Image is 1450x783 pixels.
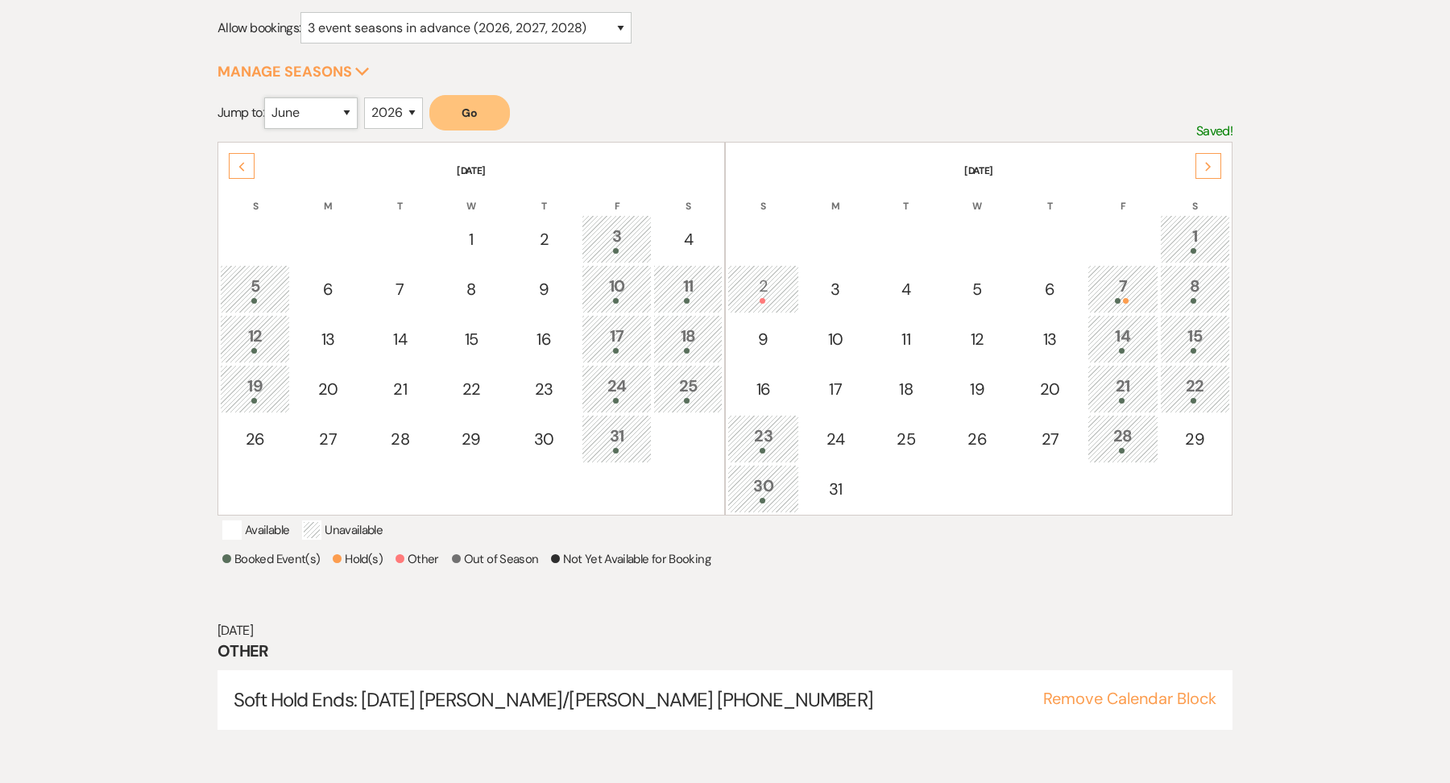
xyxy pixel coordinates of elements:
[300,277,354,301] div: 6
[375,427,426,451] div: 28
[590,224,643,254] div: 3
[217,640,1232,662] h3: Other
[810,327,861,351] div: 10
[727,180,799,213] th: S
[590,274,643,304] div: 10
[1160,180,1230,213] th: S
[302,520,383,540] p: Unavailable
[880,277,932,301] div: 4
[810,377,861,401] div: 17
[662,227,714,251] div: 4
[736,474,790,503] div: 30
[229,374,281,404] div: 19
[590,324,643,354] div: 17
[234,687,873,712] span: Soft Hold Ends: [DATE] [PERSON_NAME]/[PERSON_NAME] [PHONE_NUMBER]
[1023,277,1077,301] div: 6
[727,144,1230,178] th: [DATE]
[653,180,723,213] th: S
[951,277,1003,301] div: 5
[445,327,497,351] div: 15
[1096,324,1149,354] div: 14
[445,277,497,301] div: 8
[375,327,426,351] div: 14
[445,427,497,451] div: 29
[872,180,941,213] th: T
[1169,274,1221,304] div: 8
[220,180,290,213] th: S
[375,277,426,301] div: 7
[1196,121,1232,142] p: Saved!
[517,277,571,301] div: 9
[222,520,289,540] p: Available
[810,477,861,501] div: 31
[951,327,1003,351] div: 12
[662,274,714,304] div: 11
[880,377,932,401] div: 18
[880,327,932,351] div: 11
[517,377,571,401] div: 23
[1087,180,1158,213] th: F
[801,180,870,213] th: M
[590,424,643,454] div: 31
[222,549,320,569] p: Booked Event(s)
[1023,327,1077,351] div: 13
[810,427,861,451] div: 24
[1169,374,1221,404] div: 22
[582,180,652,213] th: F
[229,427,281,451] div: 26
[736,274,790,304] div: 2
[1169,427,1221,451] div: 29
[590,374,643,404] div: 24
[429,95,510,130] button: Go
[736,424,790,454] div: 23
[662,324,714,354] div: 18
[300,377,354,401] div: 20
[300,427,354,451] div: 27
[1096,424,1149,454] div: 28
[736,377,790,401] div: 16
[1169,224,1221,254] div: 1
[810,277,861,301] div: 3
[880,427,932,451] div: 25
[508,180,580,213] th: T
[736,327,790,351] div: 9
[220,144,723,178] th: [DATE]
[1096,274,1149,304] div: 7
[517,427,571,451] div: 30
[1014,180,1086,213] th: T
[217,622,1232,640] h6: [DATE]
[662,374,714,404] div: 25
[366,180,435,213] th: T
[951,427,1003,451] div: 26
[300,327,354,351] div: 13
[517,327,571,351] div: 16
[951,377,1003,401] div: 19
[375,377,426,401] div: 21
[217,104,264,121] span: Jump to:
[517,227,571,251] div: 2
[229,274,281,304] div: 5
[333,549,383,569] p: Hold(s)
[1043,690,1216,706] button: Remove Calendar Block
[445,377,497,401] div: 22
[445,227,497,251] div: 1
[452,549,539,569] p: Out of Season
[292,180,363,213] th: M
[1023,427,1077,451] div: 27
[436,180,506,213] th: W
[551,549,710,569] p: Not Yet Available for Booking
[229,324,281,354] div: 12
[1023,377,1077,401] div: 20
[217,19,300,36] span: Allow bookings:
[1169,324,1221,354] div: 15
[396,549,439,569] p: Other
[217,64,370,79] button: Manage Seasons
[942,180,1012,213] th: W
[1096,374,1149,404] div: 21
